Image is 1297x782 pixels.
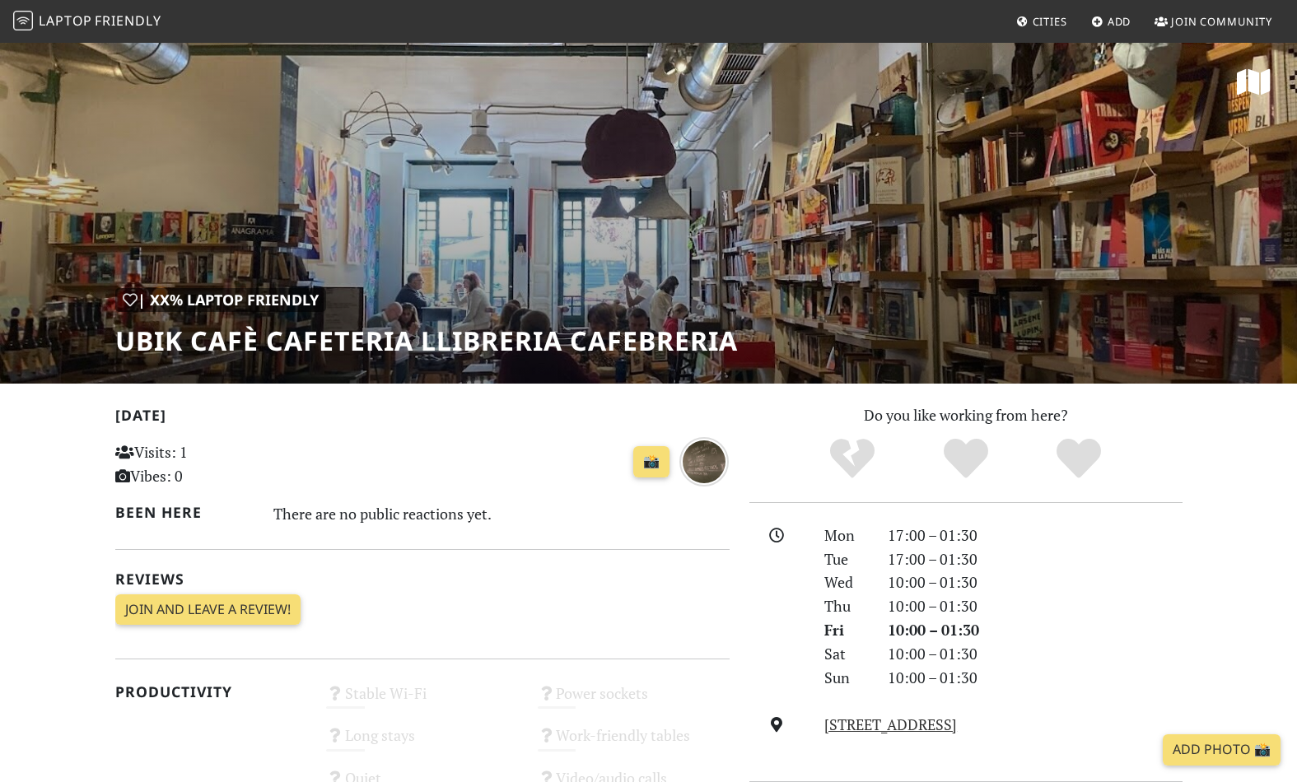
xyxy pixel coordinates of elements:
h2: Productivity [115,683,307,701]
h1: Ubik Cafè Cafeteria Llibreria cafebreria [115,325,738,356]
a: Add [1085,7,1138,36]
div: No [795,436,909,482]
h2: Reviews [115,570,730,588]
div: 17:00 – 01:30 [878,547,1192,571]
h2: Been here [115,504,254,521]
span: Friendly [95,12,161,30]
a: Cities [1010,7,1074,36]
div: 10:00 – 01:30 [878,642,1192,666]
div: 10:00 – 01:30 [878,570,1192,594]
span: Add [1108,14,1131,29]
div: Power sockets [528,680,739,722]
div: Definitely! [1022,436,1136,482]
div: Fri [814,618,877,642]
a: 📸 [633,446,669,477]
a: Join and leave a review! [115,594,301,626]
div: Yes [909,436,1023,482]
a: [STREET_ADDRESS] [824,715,957,734]
a: LaptopFriendly LaptopFriendly [13,7,161,36]
span: Join Community [1171,14,1272,29]
div: Stable Wi-Fi [316,680,528,722]
div: Mon [814,524,877,547]
div: 17:00 – 01:30 [878,524,1192,547]
span: Laptop [39,12,92,30]
div: 10:00 – 01:30 [878,666,1192,690]
div: Thu [814,594,877,618]
a: Join Community [1148,7,1279,36]
div: Tue [814,547,877,571]
div: 10:00 – 01:30 [878,594,1192,618]
div: There are no public reactions yet. [273,500,730,527]
div: Sat [814,642,877,666]
img: about 1 year ago [679,437,729,486]
div: Sun [814,666,877,690]
span: Cities [1033,14,1067,29]
a: Add Photo 📸 [1163,734,1281,766]
a: about 1 year ago [679,449,729,469]
div: Wed [814,570,877,594]
div: 10:00 – 01:30 [878,618,1192,642]
p: Do you like working from here? [749,403,1183,427]
h2: [DATE] [115,407,730,431]
img: LaptopFriendly [13,11,33,30]
div: Long stays [316,722,528,764]
p: Visits: 1 Vibes: 0 [115,440,307,488]
div: Work-friendly tables [528,722,739,764]
div: | XX% Laptop Friendly [115,288,326,312]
